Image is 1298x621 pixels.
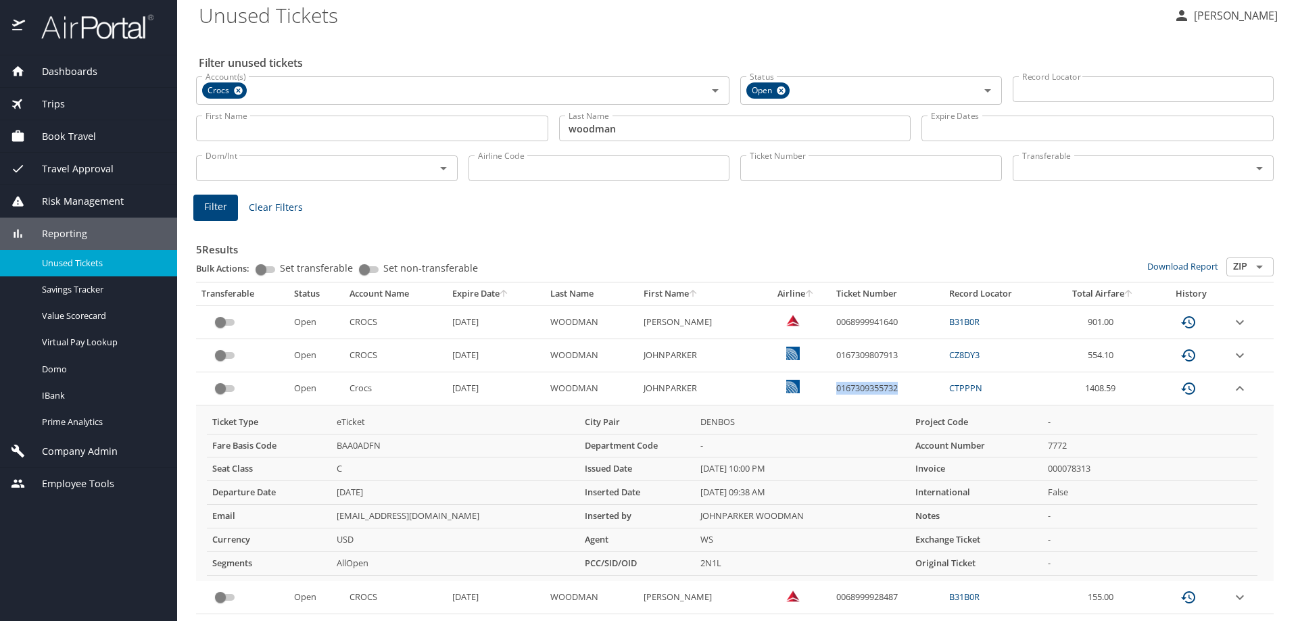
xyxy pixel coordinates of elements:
button: Open [434,159,453,178]
td: 7772 [1042,434,1257,457]
span: Crocs [202,84,237,98]
th: Department Code [579,434,695,457]
table: more info about unused tickets [207,411,1257,576]
td: [DATE] [447,372,545,405]
p: [PERSON_NAME] [1190,7,1278,24]
th: Email [207,505,331,528]
span: Trips [25,97,65,111]
a: CZ8DY3 [949,349,980,361]
th: PCC/SID/OID [579,552,695,576]
span: Risk Management [25,194,124,209]
span: Unused Tickets [42,257,161,270]
span: Company Admin [25,444,118,459]
td: 000078313 [1042,457,1257,481]
button: Open [1250,159,1269,178]
td: False [1042,481,1257,505]
td: WOODMAN [545,372,638,405]
td: - [695,434,910,457]
span: Value Scorecard [42,309,161,322]
span: Savings Tracker [42,283,161,296]
th: Currency [207,528,331,552]
td: JOHNPARKER [638,339,761,372]
a: Download Report [1147,260,1218,272]
td: [DATE] [447,581,545,614]
th: Last Name [545,282,638,305]
span: Clear Filters [249,199,303,216]
td: - [1042,528,1257,552]
span: IBank [42,389,161,402]
th: Ticket Type [207,411,331,434]
th: First Name [638,282,761,305]
td: C [331,457,579,481]
button: expand row [1232,314,1248,330]
th: Expire Date [447,282,545,305]
td: AllOpen [331,552,579,576]
button: Open [1250,257,1269,276]
th: Issued Date [579,457,695,481]
td: 901.00 [1051,305,1155,339]
th: Ticket Number [831,282,944,305]
th: Record Locator [944,282,1051,305]
td: Crocs [344,372,446,405]
th: Fare Basis Code [207,434,331,457]
button: sort [805,290,815,299]
td: [PERSON_NAME] [638,581,761,614]
th: Invoice [910,457,1042,481]
th: Departure Date [207,481,331,505]
span: Filter [204,199,227,216]
td: 0167309807913 [831,339,944,372]
td: DENBOS [695,411,910,434]
th: Account Name [344,282,446,305]
td: [DATE] [447,305,545,339]
td: 1408.59 [1051,372,1155,405]
th: Inserted Date [579,481,695,505]
span: Reporting [25,226,87,241]
th: International [910,481,1042,505]
span: Employee Tools [25,476,114,491]
button: Open [706,81,725,100]
img: icon-airportal.png [12,14,26,40]
p: Bulk Actions: [196,262,260,274]
td: JOHNPARKER [638,372,761,405]
td: 0068999941640 [831,305,944,339]
td: BAA0ADFN [331,434,579,457]
a: B31B0R [949,316,980,328]
th: Agent [579,528,695,552]
h2: Filter unused tickets [199,52,1276,74]
button: sort [689,290,698,299]
span: Travel Approval [25,162,114,176]
td: eTicket [331,411,579,434]
th: Exchange Ticket [910,528,1042,552]
td: WS [695,528,910,552]
td: WOODMAN [545,305,638,339]
th: Project Code [910,411,1042,434]
td: 0068999928487 [831,581,944,614]
th: Airline [761,282,830,305]
a: B31B0R [949,591,980,603]
td: [DATE] [447,339,545,372]
th: Inserted by [579,505,695,528]
td: Open [289,305,345,339]
img: United Airlines [786,347,800,360]
th: Seat Class [207,457,331,481]
button: expand row [1232,347,1248,364]
td: Open [289,581,345,614]
span: Set transferable [280,264,353,273]
th: Original Ticket [910,552,1042,576]
td: [EMAIL_ADDRESS][DOMAIN_NAME] [331,505,579,528]
td: JOHNPARKER WOODMAN [695,505,910,528]
td: CROCS [344,581,446,614]
td: 554.10 [1051,339,1155,372]
a: CTPPPN [949,382,982,394]
td: [DATE] 09:38 AM [695,481,910,505]
button: expand row [1232,589,1248,605]
td: USD [331,528,579,552]
button: Filter [193,195,238,221]
th: Notes [910,505,1042,528]
th: City Pair [579,411,695,434]
td: WOODMAN [545,339,638,372]
img: Delta Airlines [786,589,800,603]
div: Transferable [201,288,283,300]
button: Open [978,81,997,100]
button: expand row [1232,380,1248,397]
